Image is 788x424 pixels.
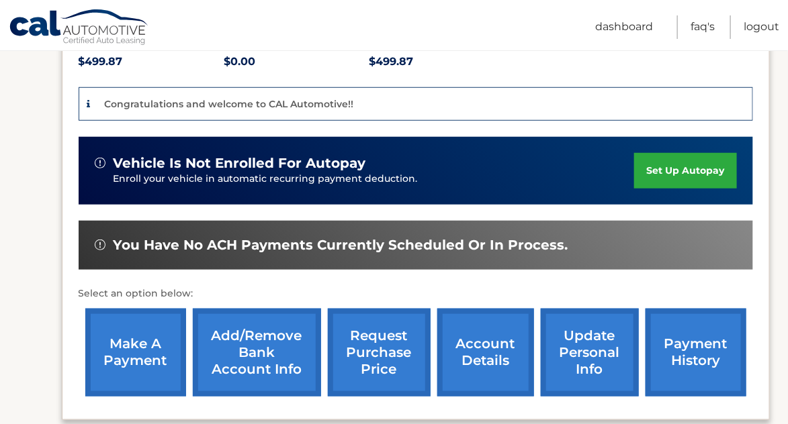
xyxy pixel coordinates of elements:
a: update personal info [541,309,639,396]
p: $499.87 [369,52,515,71]
a: Cal Automotive [9,9,150,48]
a: Add/Remove bank account info [193,309,321,396]
a: Logout [744,15,779,39]
a: Dashboard [595,15,653,39]
a: request purchase price [328,309,431,396]
span: vehicle is not enrolled for autopay [114,155,366,172]
a: payment history [646,309,746,396]
a: make a payment [85,309,186,396]
p: Congratulations and welcome to CAL Automotive!! [105,98,354,110]
a: FAQ's [691,15,715,39]
p: $499.87 [79,52,224,71]
a: account details [437,309,534,396]
p: $0.00 [224,52,369,71]
span: You have no ACH payments currently scheduled or in process. [114,237,568,254]
p: Enroll your vehicle in automatic recurring payment deduction. [114,172,635,187]
img: alert-white.svg [95,240,105,250]
img: alert-white.svg [95,158,105,168]
a: set up autopay [634,153,736,189]
p: Select an option below: [79,286,753,302]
